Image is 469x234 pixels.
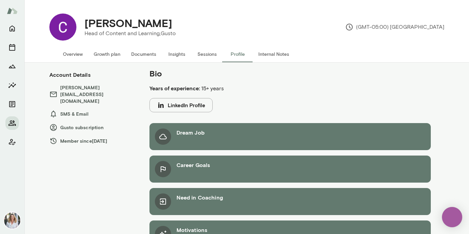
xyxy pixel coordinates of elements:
button: Growth Plan [5,60,19,73]
h6: [PERSON_NAME][EMAIL_ADDRESS][DOMAIN_NAME] [49,84,136,104]
button: Members [5,116,19,130]
h6: Dream Job [177,128,205,137]
button: Growth plan [88,46,126,62]
h6: Need in Coaching [177,193,223,202]
img: Mento [7,4,18,17]
button: Overview [57,46,88,62]
button: Insights [5,78,19,92]
button: Home [5,22,19,35]
button: Sessions [5,41,19,54]
h6: Motivations [177,226,208,234]
img: Jennifer Palazzo [4,212,20,229]
p: 15+ years [149,84,377,93]
h6: Account Details [49,71,91,79]
h6: Career Goals [177,161,210,169]
h6: SMS & Email [49,110,136,118]
p: (GMT-05:00) [GEOGRAPHIC_DATA] [345,23,444,31]
button: LinkedIn Profile [149,98,213,112]
b: Years of experience: [149,85,200,91]
img: Cynthia Garda [49,14,76,41]
button: Internal Notes [253,46,295,62]
button: Documents [5,97,19,111]
h6: Member since [DATE] [49,137,136,145]
button: Documents [126,46,162,62]
button: Profile [222,46,253,62]
button: Insights [162,46,192,62]
h4: [PERSON_NAME] [85,17,172,29]
p: Head of Content and Learning, Gusto [85,29,176,38]
button: Sessions [192,46,222,62]
button: Client app [5,135,19,149]
h6: Gusto subscription [49,123,136,132]
h5: Bio [149,68,377,79]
